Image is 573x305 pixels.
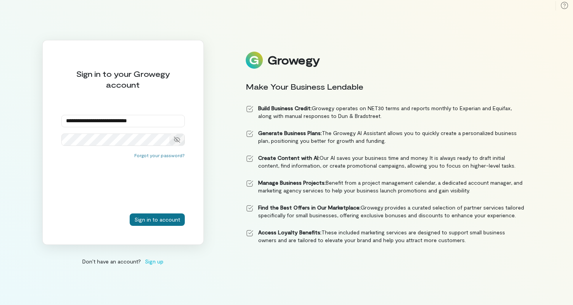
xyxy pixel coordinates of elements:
strong: Create Content with AI: [258,154,319,161]
li: Benefit from a project management calendar, a dedicated account manager, and marketing agency ser... [246,179,524,194]
strong: Find the Best Offers in Our Marketplace: [258,204,361,211]
div: Don’t have an account? [42,257,204,265]
li: The Growegy AI Assistant allows you to quickly create a personalized business plan, positioning y... [246,129,524,145]
li: Our AI saves your business time and money. It is always ready to draft initial content, find info... [246,154,524,170]
strong: Generate Business Plans: [258,130,322,136]
strong: Build Business Credit: [258,105,312,111]
button: Forgot your password? [134,152,185,158]
span: Sign up [145,257,163,265]
img: Logo [246,52,263,69]
strong: Access Loyalty Benefits: [258,229,321,236]
li: Growegy provides a curated selection of partner services tailored specifically for small business... [246,204,524,219]
button: Sign in to account [130,213,185,226]
li: These included marketing services are designed to support small business owners and are tailored ... [246,229,524,244]
div: Sign in to your Growegy account [61,68,185,90]
div: Growegy [267,54,319,67]
div: Make Your Business Lendable [246,81,524,92]
li: Growegy operates on NET30 terms and reports monthly to Experian and Equifax, along with manual re... [246,104,524,120]
strong: Manage Business Projects: [258,179,326,186]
